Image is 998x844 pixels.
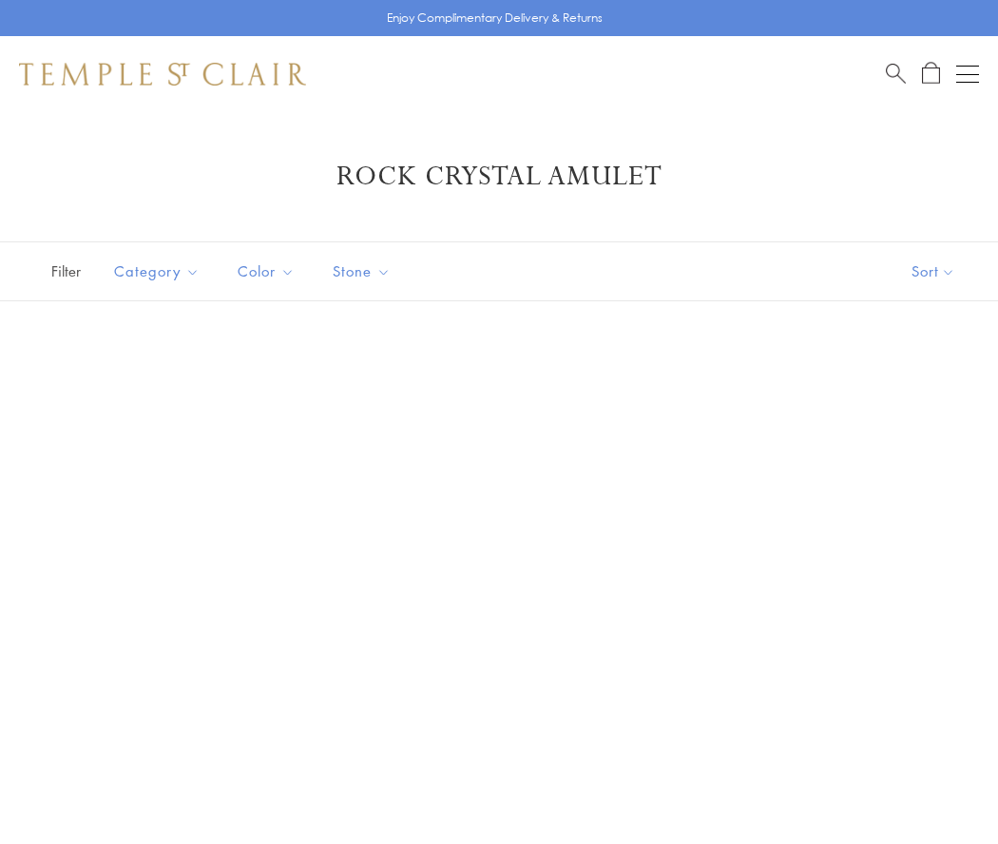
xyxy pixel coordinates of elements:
[105,259,214,283] span: Category
[19,63,306,86] img: Temple St. Clair
[318,250,405,293] button: Stone
[886,62,906,86] a: Search
[100,250,214,293] button: Category
[956,63,979,86] button: Open navigation
[869,242,998,300] button: Show sort by
[922,62,940,86] a: Open Shopping Bag
[228,259,309,283] span: Color
[387,9,603,28] p: Enjoy Complimentary Delivery & Returns
[223,250,309,293] button: Color
[48,160,950,194] h1: Rock Crystal Amulet
[323,259,405,283] span: Stone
